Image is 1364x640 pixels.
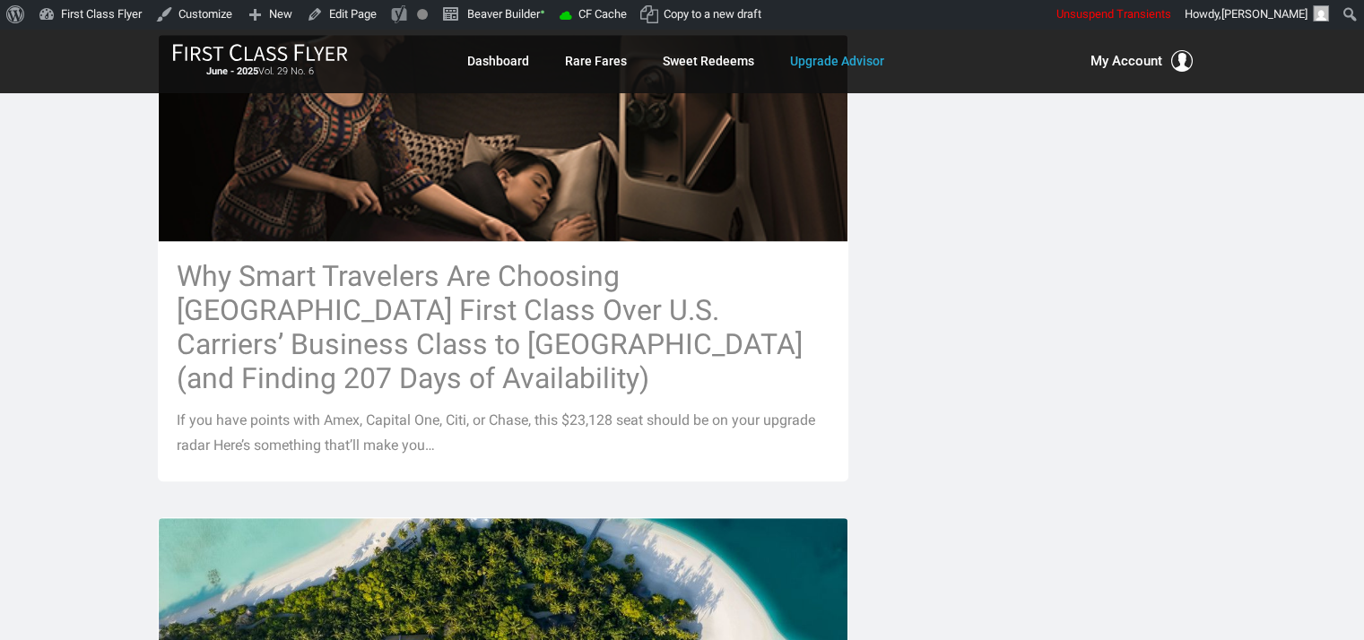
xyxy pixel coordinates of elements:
a: First Class FlyerJune - 2025Vol. 29 No. 6 [172,43,348,79]
span: Unsuspend Transients [1056,7,1171,21]
a: Upgrade Advisor [790,45,884,77]
strong: June - 2025 [206,65,258,77]
span: • [540,3,545,22]
p: If you have points with Amex, Capital One, Citi, or Chase, this $23,128 seat should be on your up... [177,408,830,458]
a: Rare Fares [565,45,627,77]
img: First Class Flyer [172,43,348,62]
a: Dashboard [467,45,529,77]
small: Vol. 29 No. 6 [172,65,348,78]
span: [PERSON_NAME] [1221,7,1308,21]
button: My Account [1090,50,1193,72]
span: My Account [1090,50,1162,72]
h3: Why Smart Travelers Are Choosing [GEOGRAPHIC_DATA] First Class Over U.S. Carriers’ Business Class... [177,259,830,395]
a: Why Smart Travelers Are Choosing [GEOGRAPHIC_DATA] First Class Over U.S. Carriers’ Business Class... [158,34,848,481]
a: Sweet Redeems [663,45,754,77]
